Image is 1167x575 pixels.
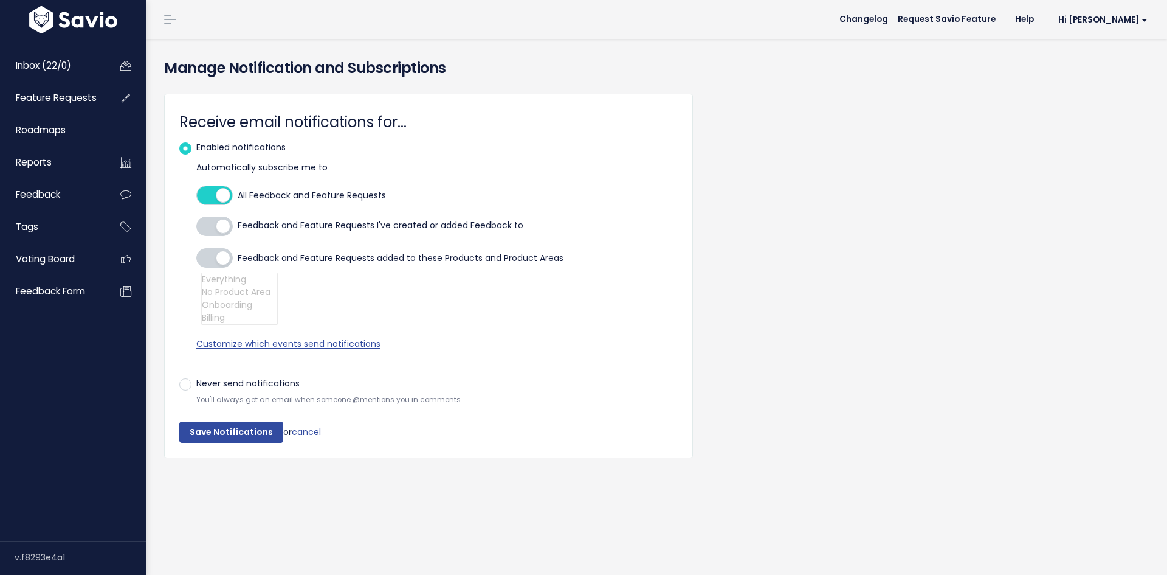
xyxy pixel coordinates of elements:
[196,140,286,155] label: Enabled notifications
[16,220,38,233] span: Tags
[16,59,71,72] span: Inbox (22/0)
[15,542,146,573] div: v.f8293e4a1
[196,160,328,175] label: Automatically subscribe me to
[3,116,101,144] a: Roadmaps
[1044,10,1157,29] a: Hi [PERSON_NAME]
[3,181,101,209] a: Feedback
[196,338,380,350] span: Customize which events send notifications
[839,15,888,24] span: Changelog
[16,124,66,136] span: Roadmaps
[3,84,101,112] a: Feature Requests
[16,285,85,298] span: Feedback form
[1058,15,1148,24] span: Hi [PERSON_NAME]
[1005,10,1044,29] a: Help
[179,109,678,443] form: or
[3,213,101,241] a: Tags
[196,327,678,361] a: Customize which events send notifications
[196,376,300,391] label: Never send notifications
[196,394,678,406] small: You'll always get an email when someone @mentions you in comments
[16,253,75,265] span: Voting Board
[26,6,120,33] img: logo-white.9d6f32f41409.svg
[16,156,52,169] span: Reports
[16,188,60,201] span: Feedback
[164,57,1149,79] h4: Manage Notification and Subscriptions
[16,91,97,104] span: Feature Requests
[888,10,1005,29] a: Request Savio Feature
[3,52,101,80] a: Inbox (22/0)
[238,219,523,253] span: Feedback and Feature Requests I've created or added Feedback to
[179,109,678,135] legend: Receive email notifications for...
[238,186,386,205] span: All Feedback and Feature Requests
[238,248,563,268] span: Feedback and Feature Requests added to these Products and Product Areas
[3,148,101,176] a: Reports
[3,245,101,273] a: Voting Board
[292,425,321,437] a: cancel
[3,277,101,305] a: Feedback form
[179,422,283,444] input: Save Notifications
